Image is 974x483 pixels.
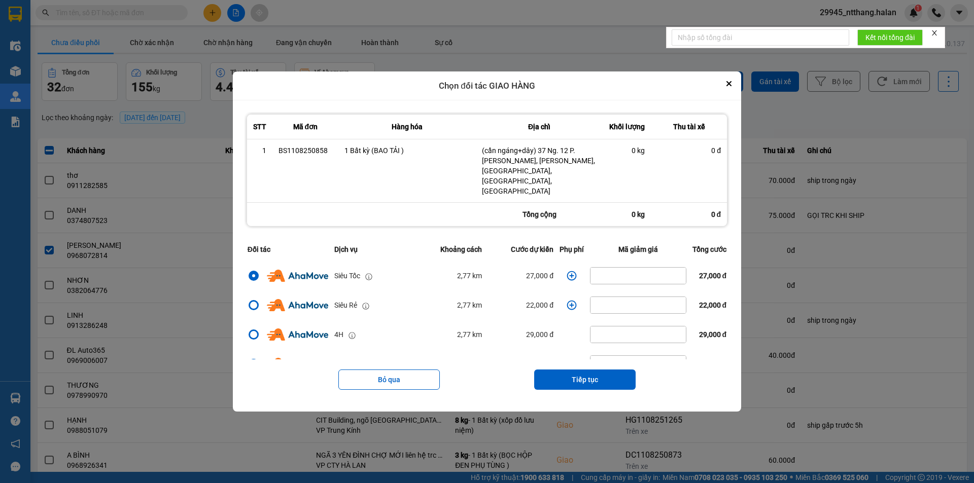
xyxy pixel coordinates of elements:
button: Close [723,78,735,90]
th: Đối tác [245,238,331,261]
td: 27,000 đ [485,261,556,290]
div: 0 kg [609,145,645,156]
span: 22,000 đ [699,301,727,309]
td: 2,77 km [414,261,485,290]
td: 2,77 km [414,320,485,349]
td: 2,77 km [414,349,485,379]
th: Cước dự kiến [485,238,556,261]
td: 2,77 km [414,290,485,320]
input: Nhập số tổng đài [672,29,849,46]
th: Tổng cước [689,238,729,261]
td: 29,000 đ [485,320,556,349]
th: Dịch vụ [331,238,414,261]
div: Siêu Rẻ [334,300,357,311]
th: Mã giảm giá [587,238,689,261]
div: Địa chỉ [482,121,597,133]
div: 0 kg [603,203,651,226]
div: 4H [334,329,343,340]
div: 2H [334,358,343,369]
td: 20,000 đ [485,349,556,379]
div: Khối lượng [609,121,645,133]
div: Hàng hóa [344,121,470,133]
span: 29,000 đ [699,330,727,339]
th: Phụ phí [556,238,587,261]
td: 22,000 đ [485,290,556,320]
span: Kết nối tổng đài [865,32,915,43]
img: Ahamove [267,270,328,282]
div: 0 đ [657,145,721,156]
div: Siêu Tốc [334,270,360,281]
div: Thu tài xế [657,121,721,133]
img: Ahamove [267,358,328,370]
div: (cần ngáng+dây) 37 Ng. 12 P. [PERSON_NAME], [PERSON_NAME], [GEOGRAPHIC_DATA], [GEOGRAPHIC_DATA], ... [482,145,597,196]
div: Mã đơn [279,121,332,133]
button: Tiếp tục [534,369,636,390]
span: close [931,29,938,36]
th: Khoảng cách [414,238,485,261]
button: Kết nối tổng đài [857,29,923,46]
img: Ahamove [267,328,328,341]
div: 1 [253,145,266,156]
button: Bỏ qua [338,369,440,390]
div: 1 Bất kỳ (BAO TẢI ) [344,145,470,156]
span: 27,000 đ [699,272,727,280]
img: Ahamove [267,299,328,311]
div: Chọn đối tác GIAO HÀNG [233,71,741,101]
div: 0 đ [651,203,727,226]
div: STT [253,121,266,133]
div: dialog [233,71,741,412]
div: BS1108250858 [279,145,332,156]
div: Tổng cộng [476,203,603,226]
